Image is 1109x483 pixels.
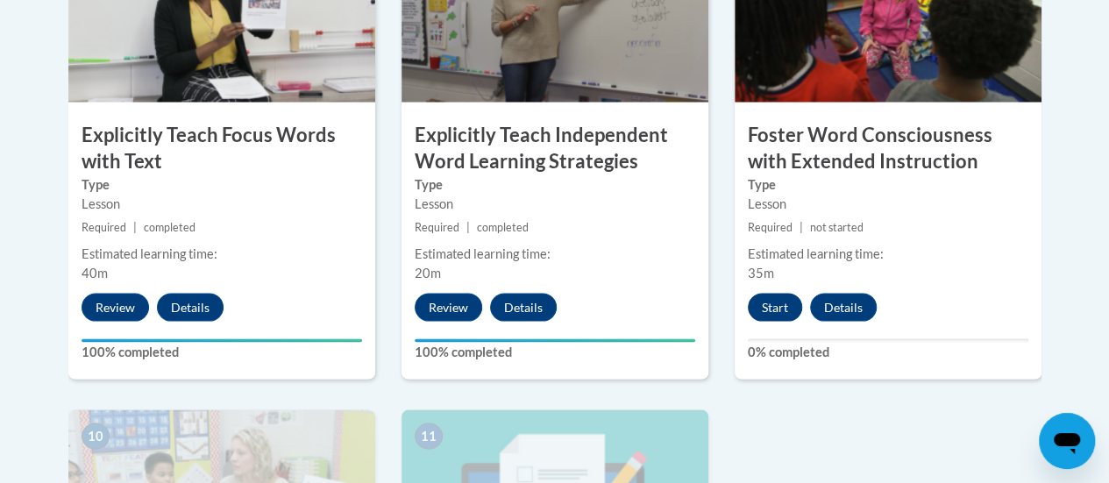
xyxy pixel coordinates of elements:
[82,174,362,194] label: Type
[415,293,482,321] button: Review
[748,293,802,321] button: Start
[748,220,793,233] span: Required
[82,342,362,361] label: 100% completed
[82,194,362,213] div: Lesson
[466,220,470,233] span: |
[748,265,774,280] span: 35m
[82,423,110,449] span: 10
[415,338,695,342] div: Your progress
[82,244,362,263] div: Estimated learning time:
[82,265,108,280] span: 40m
[735,121,1041,175] h3: Foster Word Consciousness with Extended Instruction
[402,121,708,175] h3: Explicitly Teach Independent Word Learning Strategies
[1039,413,1095,469] iframe: Button to launch messaging window
[810,293,877,321] button: Details
[415,423,443,449] span: 11
[82,338,362,342] div: Your progress
[415,174,695,194] label: Type
[82,293,149,321] button: Review
[477,220,529,233] span: completed
[415,220,459,233] span: Required
[68,121,375,175] h3: Explicitly Teach Focus Words with Text
[748,342,1028,361] label: 0% completed
[144,220,195,233] span: completed
[82,220,126,233] span: Required
[415,244,695,263] div: Estimated learning time:
[490,293,557,321] button: Details
[157,293,224,321] button: Details
[415,265,441,280] span: 20m
[748,194,1028,213] div: Lesson
[415,342,695,361] label: 100% completed
[800,220,803,233] span: |
[415,194,695,213] div: Lesson
[133,220,137,233] span: |
[810,220,864,233] span: not started
[748,244,1028,263] div: Estimated learning time:
[748,174,1028,194] label: Type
